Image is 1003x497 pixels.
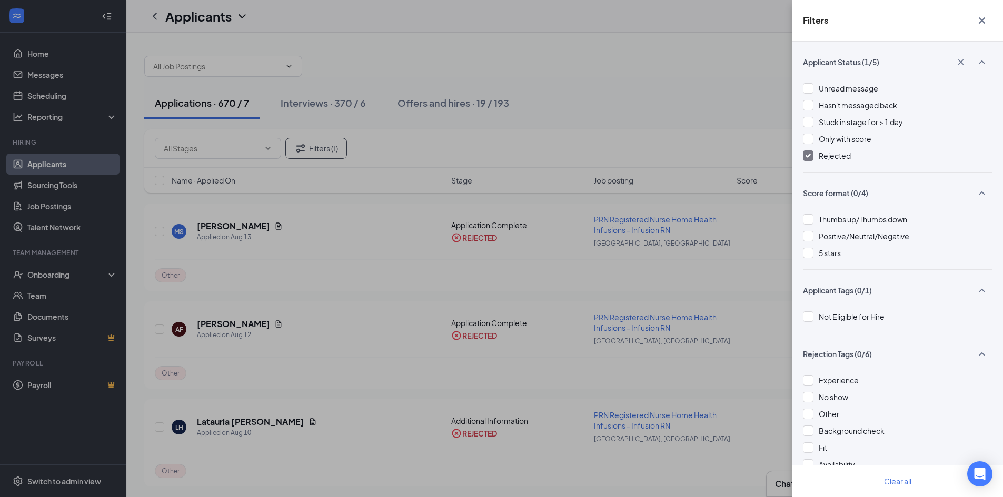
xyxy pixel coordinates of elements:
img: checkbox [806,154,811,158]
span: Experience [819,376,859,385]
span: Thumbs up/Thumbs down [819,215,907,224]
span: Background check [819,426,885,435]
span: Rejected [819,151,851,160]
span: Hasn't messaged back [819,100,897,110]
span: Availability [819,460,855,469]
span: Applicant Status (1/5) [803,57,879,67]
span: Positive/Neutral/Negative [819,231,909,241]
span: Fit [819,443,827,452]
h5: Filters [803,15,828,26]
span: Rejection Tags (0/6) [803,349,872,359]
button: Cross [971,11,992,31]
button: Clear all [871,471,924,492]
span: Score format (0/4) [803,188,868,198]
svg: Cross [956,57,966,67]
span: Unread message [819,84,878,93]
span: Applicant Tags (0/1) [803,285,872,296]
button: SmallChevronUp [971,52,992,72]
button: SmallChevronUp [971,280,992,300]
button: Cross [950,53,971,71]
div: Open Intercom Messenger [967,461,992,486]
span: Only with score [819,134,871,144]
svg: SmallChevronUp [976,284,988,297]
svg: SmallChevronUp [976,348,988,360]
svg: SmallChevronUp [976,187,988,199]
svg: SmallChevronUp [976,56,988,68]
span: Not Eligible for Hire [819,312,885,321]
button: SmallChevronUp [971,183,992,203]
button: SmallChevronUp [971,344,992,364]
svg: Cross [976,14,988,27]
span: No show [819,392,848,402]
span: Other [819,409,839,419]
span: Stuck in stage for > 1 day [819,117,903,127]
span: 5 stars [819,248,841,258]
